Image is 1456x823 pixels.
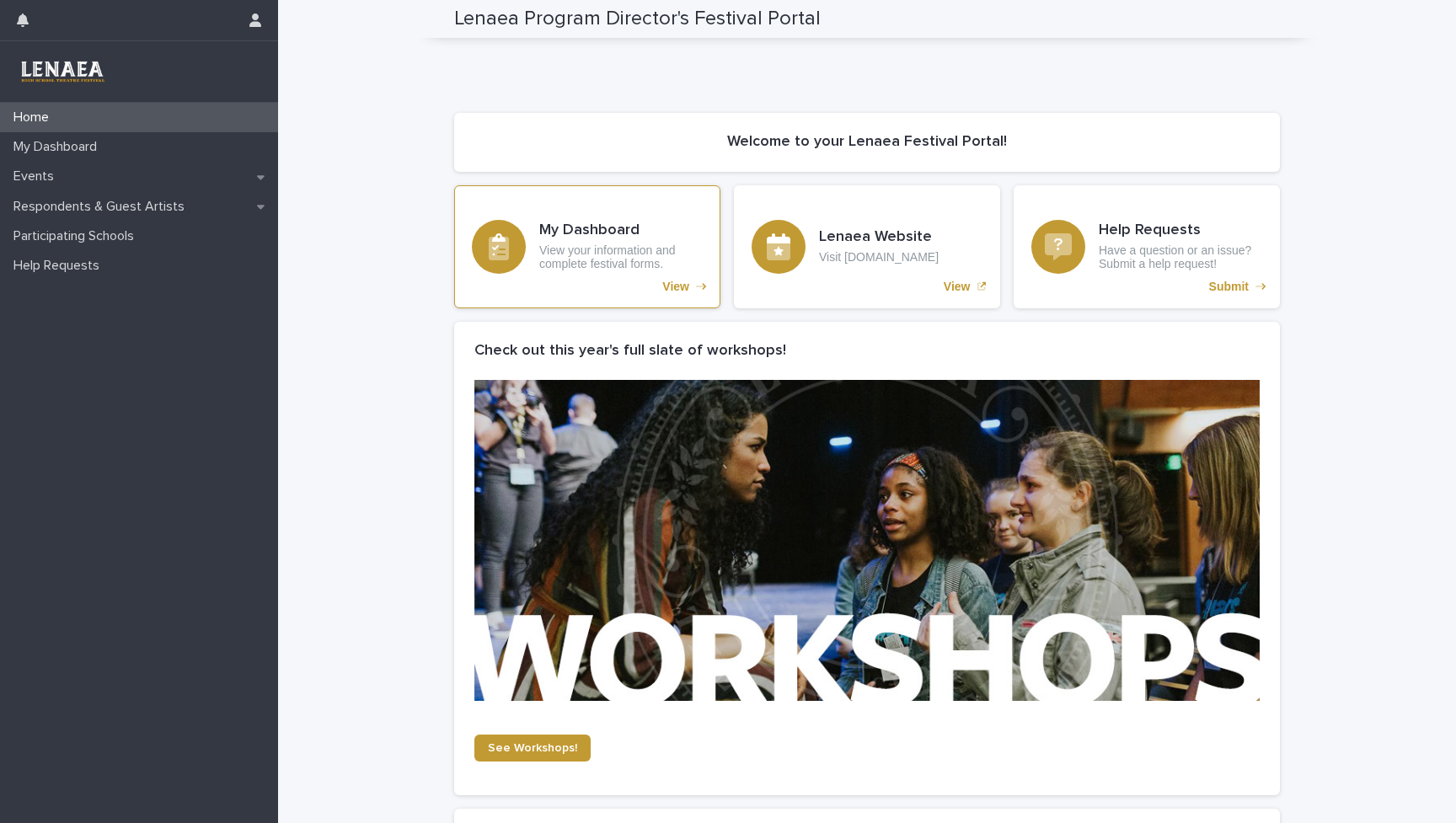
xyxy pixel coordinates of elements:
p: Events [7,168,67,184]
h3: Lenaea Website [819,228,939,247]
img: 3TRreipReCSEaaZc33pQ [13,55,110,88]
p: Participating Schools [7,228,147,244]
p: Have a question or an issue? Submit a help request! [1099,243,1262,272]
p: Visit [DOMAIN_NAME] [819,250,939,265]
h3: Help Requests [1099,222,1262,240]
a: View [734,185,1000,308]
h2: Check out this year's full slate of workshops! [474,342,786,361]
h3: My Dashboard [539,222,703,240]
span: See Workshops! [488,742,577,754]
p: Help Requests [7,258,113,274]
p: Submit [1209,280,1249,294]
a: View [454,185,720,308]
p: My Dashboard [7,139,110,155]
p: Home [7,110,62,126]
h2: Welcome to your Lenaea Festival Portal! [727,133,1007,152]
a: Submit [1014,185,1280,308]
img: o4iYFejIUz6f6npXvdB4lglyphKdofzh0rst6JubQXc [474,380,1260,700]
a: See Workshops! [474,735,591,762]
h2: Lenaea Program Director's Festival Portal [454,7,821,31]
p: View your information and complete festival forms. [539,243,703,272]
p: View [662,280,689,294]
p: View [944,280,971,294]
p: Respondents & Guest Artists [7,199,198,215]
